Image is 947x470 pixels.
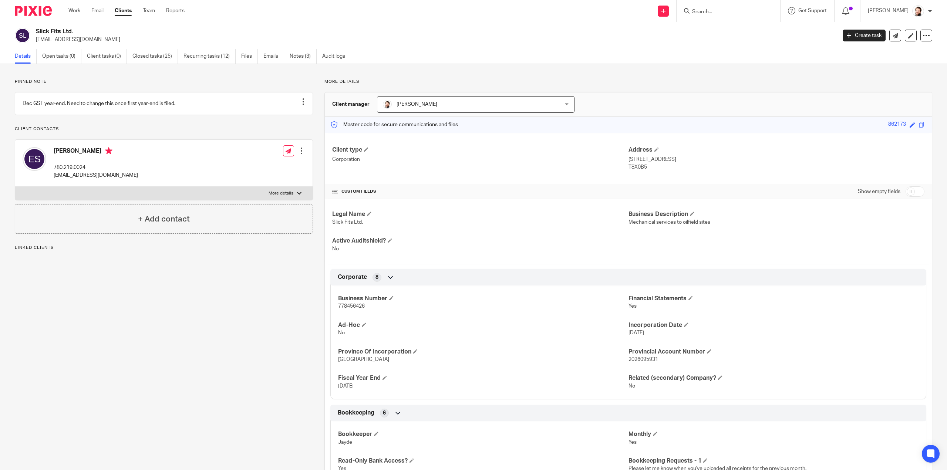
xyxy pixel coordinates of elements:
[628,163,924,171] p: T8X0B5
[338,273,367,281] span: Corporate
[330,121,458,128] p: Master code for secure communications and files
[91,7,104,14] a: Email
[68,7,80,14] a: Work
[338,409,374,417] span: Bookkeeping
[322,49,351,64] a: Audit logs
[23,147,46,171] img: svg%3E
[628,383,635,389] span: No
[628,146,924,154] h4: Address
[332,156,628,163] p: Corporation
[383,100,392,109] img: Jayde%20Headshot.jpg
[324,79,932,85] p: More details
[54,172,138,179] p: [EMAIL_ADDRESS][DOMAIN_NAME]
[15,79,313,85] p: Pinned note
[858,188,900,195] label: Show empty fields
[138,213,190,225] h4: + Add contact
[628,430,919,438] h4: Monthly
[628,304,637,309] span: Yes
[42,49,81,64] a: Open tasks (0)
[383,409,386,417] span: 6
[628,220,710,225] span: Mechanical services to oilfield sites
[143,7,155,14] a: Team
[183,49,236,64] a: Recurring tasks (12)
[263,49,284,64] a: Emails
[628,440,637,445] span: Yes
[105,147,112,155] i: Primary
[912,5,924,17] img: Jayde%20Headshot.jpg
[338,304,365,309] span: 778456426
[269,190,293,196] p: More details
[888,121,906,129] div: 862173
[36,28,673,35] h2: Slick Fits Ltd.
[798,8,827,13] span: Get Support
[332,237,628,245] h4: Active Auditshield?
[628,357,658,362] span: 2026095931
[628,330,644,335] span: [DATE]
[338,295,628,302] h4: Business Number
[691,9,758,16] input: Search
[338,430,628,438] h4: Bookkeeper
[338,330,345,335] span: No
[338,457,628,465] h4: Read-Only Bank Access?
[15,28,30,43] img: svg%3E
[375,274,378,281] span: 8
[332,101,370,108] h3: Client manager
[332,220,363,225] span: Slick Fits Ltd.
[15,245,313,251] p: Linked clients
[628,321,919,329] h4: Incorporation Date
[241,49,258,64] a: Files
[628,374,919,382] h4: Related (secondary) Company?
[628,348,919,356] h4: Provincial Account Number
[338,321,628,329] h4: Ad-Hoc
[628,210,924,218] h4: Business Description
[332,189,628,195] h4: CUSTOM FIELDS
[15,6,52,16] img: Pixie
[332,210,628,218] h4: Legal Name
[338,383,354,389] span: [DATE]
[628,457,919,465] h4: Bookkeeping Requests - 1
[15,49,37,64] a: Details
[338,440,352,445] span: Jayde
[332,146,628,154] h4: Client type
[338,357,389,362] span: [GEOGRAPHIC_DATA]
[397,102,437,107] span: [PERSON_NAME]
[332,246,339,251] span: No
[843,30,886,41] a: Create task
[628,295,919,302] h4: Financial Statements
[36,36,832,43] p: [EMAIL_ADDRESS][DOMAIN_NAME]
[132,49,178,64] a: Closed tasks (25)
[338,374,628,382] h4: Fiscal Year End
[338,348,628,356] h4: Province Of Incorporation
[15,126,313,132] p: Client contacts
[115,7,132,14] a: Clients
[868,7,909,14] p: [PERSON_NAME]
[87,49,127,64] a: Client tasks (0)
[290,49,317,64] a: Notes (3)
[628,156,924,163] p: [STREET_ADDRESS]
[54,164,138,171] p: 780.219.0024
[166,7,185,14] a: Reports
[54,147,138,156] h4: [PERSON_NAME]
